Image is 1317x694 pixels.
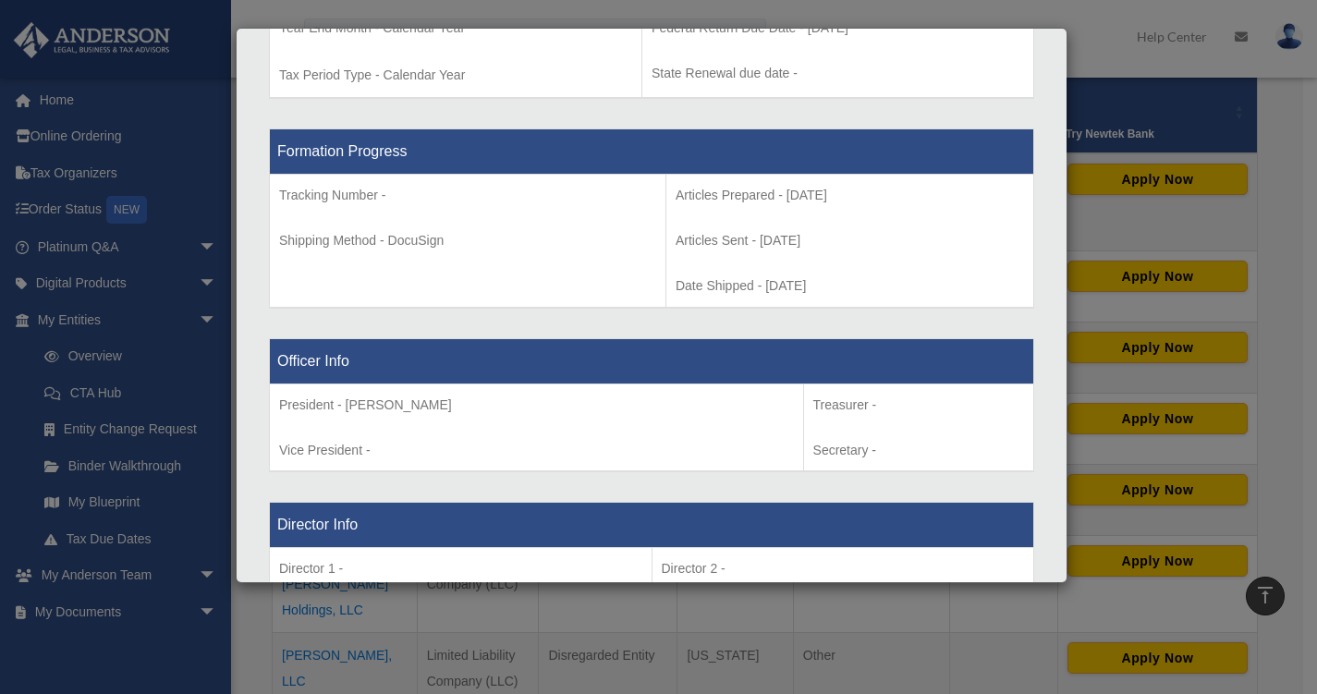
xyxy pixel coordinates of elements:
p: Director 1 - [279,557,642,580]
th: Formation Progress [270,129,1034,175]
th: Director Info [270,503,1034,548]
p: Director 2 - [662,557,1025,580]
th: Officer Info [270,338,1034,384]
td: Director 5 - [270,548,652,685]
p: Year End Month - Calendar Year [279,17,632,40]
p: President - [PERSON_NAME] [279,394,794,417]
p: Date Shipped - [DATE] [676,274,1024,298]
p: State Renewal due date - [652,62,1024,85]
p: Tracking Number - [279,184,656,207]
p: Secretary - [813,439,1024,462]
p: Treasurer - [813,394,1024,417]
p: Vice President - [279,439,794,462]
p: Federal Return Due Date - [DATE] [652,17,1024,40]
p: Articles Sent - [DATE] [676,229,1024,252]
p: Shipping Method - DocuSign [279,229,656,252]
p: Articles Prepared - [DATE] [676,184,1024,207]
